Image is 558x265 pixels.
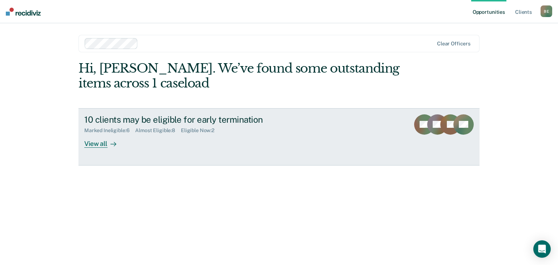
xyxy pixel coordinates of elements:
a: 10 clients may be eligible for early terminationMarked Ineligible:6Almost Eligible:8Eligible Now:... [78,108,480,166]
div: Almost Eligible : 8 [135,127,181,134]
div: B E [541,5,552,17]
div: Open Intercom Messenger [533,240,551,258]
div: 10 clients may be eligible for early termination [84,114,339,125]
div: Marked Ineligible : 6 [84,127,135,134]
div: Hi, [PERSON_NAME]. We’ve found some outstanding items across 1 caseload [78,61,399,91]
div: View all [84,134,125,148]
img: Recidiviz [6,8,41,16]
button: BE [541,5,552,17]
div: Clear officers [437,41,470,47]
div: Eligible Now : 2 [181,127,220,134]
